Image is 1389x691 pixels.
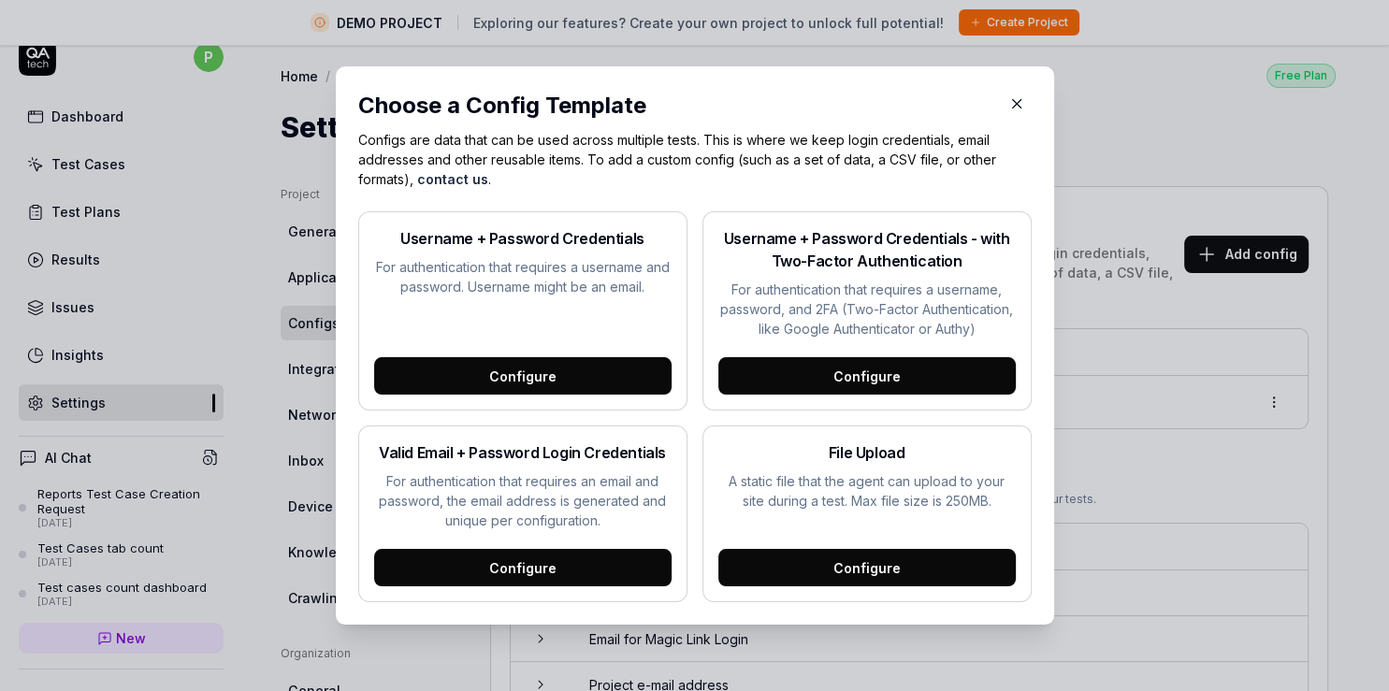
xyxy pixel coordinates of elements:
[718,227,1016,272] h2: Username + Password Credentials - with Two-Factor Authentication
[702,211,1032,410] button: Username + Password Credentials - with Two-Factor AuthenticationFor authentication that requires ...
[702,425,1032,602] button: File UploadA static file that the agent can upload to your site during a test. Max file size is 2...
[417,171,488,187] a: contact us
[718,471,1016,511] p: A static file that the agent can upload to your site during a test. Max file size is 250MB.
[718,441,1016,464] h2: File Upload
[374,227,672,250] h2: Username + Password Credentials
[718,280,1016,338] p: For authentication that requires a username, password, and 2FA (Two-Factor Authentication, like G...
[374,257,672,296] p: For authentication that requires a username and password. Username might be an email.
[718,549,1016,586] div: Configure
[374,441,672,464] h2: Valid Email + Password Login Credentials
[718,357,1016,395] div: Configure
[358,211,687,410] button: Username + Password CredentialsFor authentication that requires a username and password. Username...
[374,471,672,530] p: For authentication that requires an email and password, the email address is generated and unique...
[374,549,672,586] div: Configure
[358,130,1032,189] p: Configs are data that can be used across multiple tests. This is where we keep login credentials,...
[358,89,994,122] div: Choose a Config Template
[1002,89,1032,119] button: Close Modal
[358,425,687,602] button: Valid Email + Password Login CredentialsFor authentication that requires an email and password, t...
[374,357,672,395] div: Configure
